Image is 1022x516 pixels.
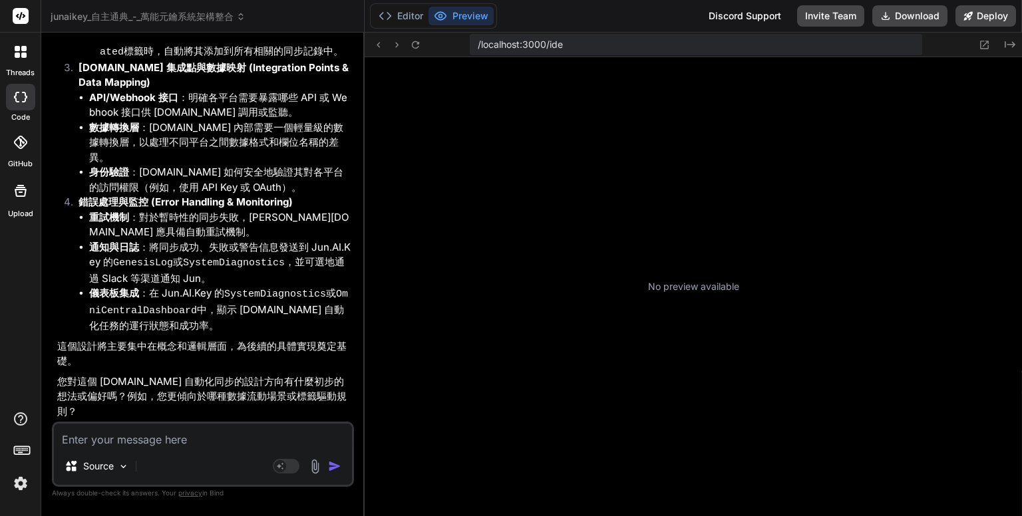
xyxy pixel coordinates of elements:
[83,459,114,473] p: Source
[6,67,35,78] label: threads
[89,287,139,299] strong: 儀表板集成
[79,61,351,89] strong: [DOMAIN_NAME] 集成點與數據映射 (Integration Points & Data Mapping)
[183,257,285,269] code: SystemDiagnostics
[89,121,139,134] strong: 數據轉換層
[89,241,139,253] strong: 通知與日誌
[328,459,341,473] img: icon
[118,461,129,472] img: Pick Models
[113,257,173,269] code: GenesisLog
[89,91,178,104] strong: API/Webhook 接口
[79,195,293,208] strong: 錯誤處理與監控 (Error Handling & Monitoring)
[8,208,33,219] label: Upload
[307,459,323,474] img: attachment
[872,5,947,27] button: Download
[955,5,1016,27] button: Deploy
[224,289,326,300] code: SystemDiagnostics
[57,374,351,420] p: 您對這個 [DOMAIN_NAME] 自動化同步的設計方向有什麼初步的想法或偏好嗎？例如，您更傾向於哪種數據流動場景或標籤驅動規則？
[797,5,864,27] button: Invite Team
[11,112,30,123] label: code
[89,90,351,120] li: ：明確各平台需要暴露哪些 API 或 Webhook 接口供 [DOMAIN_NAME] 調用或監聽。
[89,210,351,240] li: ：對於暫時性的同步失敗，[PERSON_NAME][DOMAIN_NAME] 應具備自動重試機制。
[89,165,351,195] li: ：[DOMAIN_NAME] 如何安全地驗證其對各平台的訪問權限（例如，使用 API Key 或 OAuth）。
[89,240,351,287] li: ：將同步成功、失敗或警告信息發送到 Jun.AI.Key 的 或 ，並可選地通過 Slack 等渠道通知 Jun。
[373,7,428,25] button: Editor
[89,120,351,166] li: ：[DOMAIN_NAME] 內部需要一個輕量級的數據轉換層，以處理不同平台之間數據格式和欄位名稱的差異。
[51,10,246,23] span: junaikey_自主通典_-_萬能元鑰系統架構整合
[648,280,739,293] p: No preview available
[89,166,129,178] strong: 身份驗證
[89,289,348,317] code: OmniCentralDashboard
[478,38,563,51] span: /localhost:3000/ide
[89,211,129,223] strong: 重試機制
[100,28,351,61] li: ：當 Jun.AI.Key 智能星核生成新的 標籤時，自動將其添加到所有相關的同步記錄中。
[57,339,351,369] p: 這個設計將主要集中在概念和邏輯層面，為後續的具體實現奠定基礎。
[701,5,789,27] div: Discord Support
[178,489,202,497] span: privacy
[89,286,351,334] li: ：在 Jun.AI.Key 的 或 中，顯示 [DOMAIN_NAME] 自動化任務的運行狀態和成功率。
[8,158,33,170] label: GitHub
[52,487,354,499] p: Always double-check its answers. Your in Bind
[428,7,494,25] button: Preview
[9,472,32,495] img: settings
